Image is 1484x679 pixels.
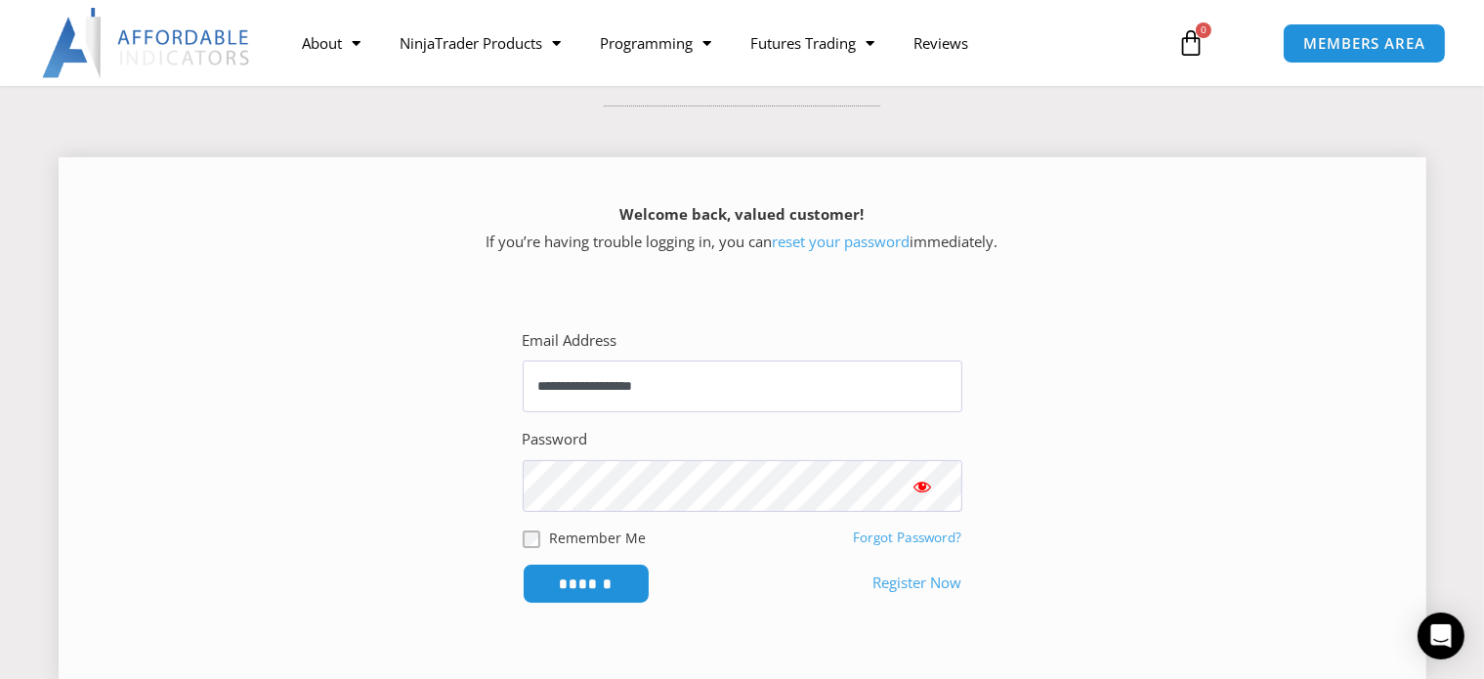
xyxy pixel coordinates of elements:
a: Register Now [873,570,962,597]
div: Open Intercom Messenger [1418,613,1464,659]
a: Futures Trading [731,21,894,65]
a: Programming [580,21,731,65]
label: Remember Me [550,528,647,548]
span: 0 [1196,22,1211,38]
a: Forgot Password? [854,529,962,546]
img: LogoAI | Affordable Indicators – NinjaTrader [42,8,252,78]
a: About [282,21,380,65]
a: Reviews [894,21,988,65]
span: MEMBERS AREA [1303,36,1425,51]
button: Show password [884,460,962,512]
label: Email Address [523,327,617,355]
label: Password [523,426,588,453]
a: reset your password [773,232,911,251]
strong: Welcome back, valued customer! [620,204,865,224]
a: 0 [1148,15,1234,71]
a: NinjaTrader Products [380,21,580,65]
a: MEMBERS AREA [1283,23,1446,64]
nav: Menu [282,21,1159,65]
p: If you’re having trouble logging in, you can immediately. [93,201,1392,256]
